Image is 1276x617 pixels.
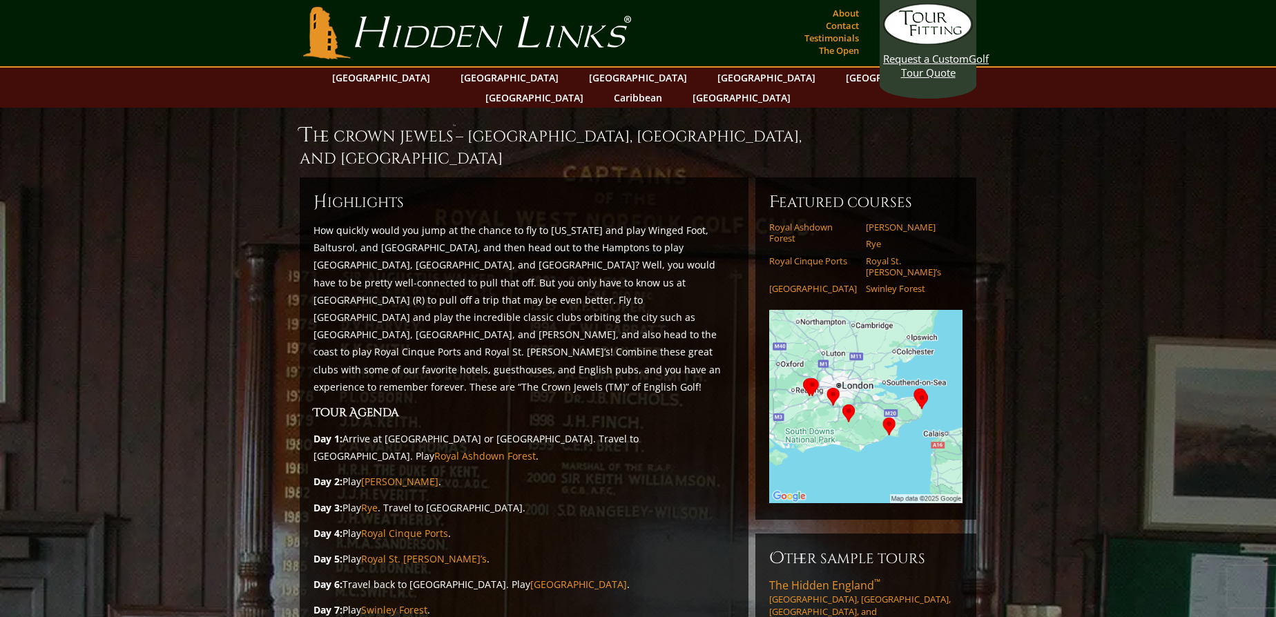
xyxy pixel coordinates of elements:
p: How quickly would you jump at the chance to fly to [US_STATE] and play Winged Foot, Baltusrol, an... [313,222,735,395]
strong: Day 7: [313,603,342,616]
a: [GEOGRAPHIC_DATA] [478,88,590,108]
a: Royal Cinque Ports [361,527,448,540]
a: Contact [822,16,862,35]
strong: Day 4: [313,527,342,540]
a: Rye [866,238,954,249]
strong: Day 6: [313,578,342,591]
strong: Day 1: [313,432,342,445]
sup: ™ [874,576,880,588]
span: The Hidden England [769,578,880,593]
p: Play . [313,525,735,542]
a: [GEOGRAPHIC_DATA] [710,68,822,88]
a: [GEOGRAPHIC_DATA] [769,283,857,294]
a: [GEOGRAPHIC_DATA] [325,68,437,88]
p: Arrive at [GEOGRAPHIC_DATA] or [GEOGRAPHIC_DATA]. Travel to [GEOGRAPHIC_DATA]. Play . [313,430,735,464]
strong: Day 2: [313,475,342,488]
a: Royal St. [PERSON_NAME]’s [866,255,954,278]
a: [GEOGRAPHIC_DATA] [839,68,951,88]
a: [PERSON_NAME] [361,475,438,488]
a: [GEOGRAPHIC_DATA] [686,88,797,108]
img: Google Map of Tour Courses [769,310,963,503]
a: [GEOGRAPHIC_DATA] [530,578,627,591]
a: [GEOGRAPHIC_DATA] [582,68,694,88]
p: Play . [313,550,735,567]
strong: Day 3: [313,501,342,514]
a: About [829,3,862,23]
a: Royal Ashdown Forest [769,222,857,244]
p: Play . Travel to [GEOGRAPHIC_DATA]. [313,499,735,516]
a: Request a CustomGolf Tour Quote [883,3,973,79]
a: Rye [361,501,378,514]
a: Royal Cinque Ports [769,255,857,266]
a: Swinley Forest [866,283,954,294]
a: Royal Ashdown Forest [434,449,536,462]
strong: Day 5: [313,552,342,565]
a: Caribbean [607,88,669,108]
a: [GEOGRAPHIC_DATA] [454,68,565,88]
span: Request a Custom [883,52,969,66]
a: Testimonials [801,28,862,48]
h6: Other Sample Tours [769,547,963,569]
a: The Open [815,41,862,60]
h6: Featured Courses [769,191,963,213]
h6: ighlights [313,191,735,213]
a: Swinley Forest [361,603,427,616]
a: [PERSON_NAME] [866,222,954,233]
sup: ™ [453,123,456,131]
p: Play . [313,473,735,490]
span: H [313,191,327,213]
h3: Tour Agenda [313,404,735,422]
a: Royal St. [PERSON_NAME]’s [361,552,487,565]
h1: The Crown Jewels – [GEOGRAPHIC_DATA], [GEOGRAPHIC_DATA], and [GEOGRAPHIC_DATA] [300,121,976,169]
p: Travel back to [GEOGRAPHIC_DATA]. Play . [313,576,735,593]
